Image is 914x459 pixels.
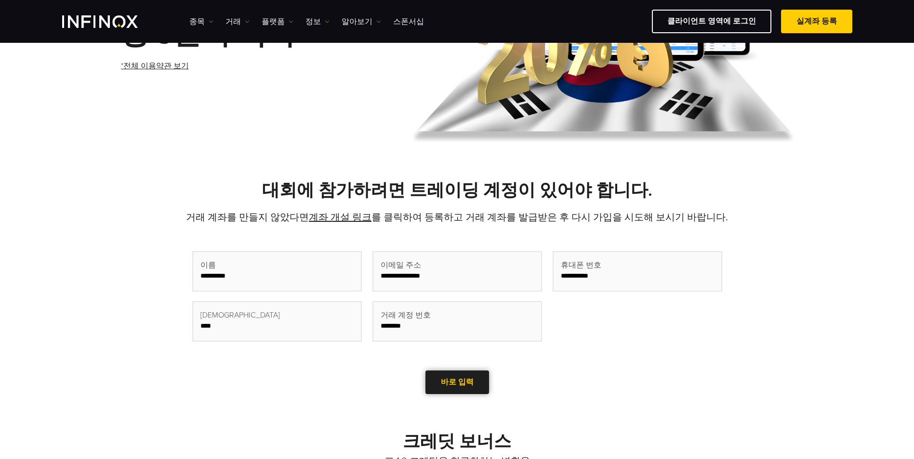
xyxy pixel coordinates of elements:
[262,180,652,201] strong: 대회에 참가하려면 트레이딩 계정이 있어야 합니다.
[225,16,250,27] a: 거래
[262,16,293,27] a: 플랫폼
[120,211,795,224] p: 거래 계좌를 만들지 않았다면 를 클릭하여 등록하고 거래 계좌를 발급받은 후 다시 가입을 시도해 보시기 바랍니다.
[189,16,213,27] a: 종목
[652,10,771,33] a: 클라이언트 영역에 로그인
[781,10,852,33] a: 실계좌 등록
[305,16,330,27] a: 정보
[425,370,489,394] a: 바로 입력
[403,431,511,452] strong: 크레딧 보너스
[200,309,280,321] span: [DEMOGRAPHIC_DATA]
[393,16,424,27] a: 스폰서십
[309,212,371,223] a: 계좌 개설 링크
[62,15,160,28] a: INFINOX Logo
[381,309,431,321] span: 거래 계정 번호
[342,16,381,27] a: 알아보기
[200,259,216,271] span: 이름
[120,54,190,78] a: *전체 이용약관 보기
[561,259,601,271] span: 휴대폰 번호
[381,259,421,271] span: 이메일 주소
